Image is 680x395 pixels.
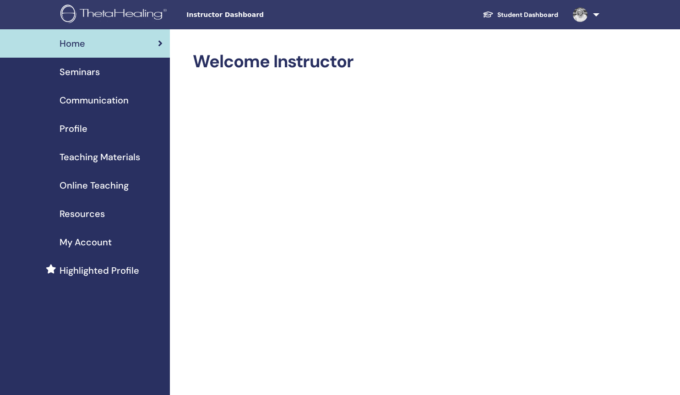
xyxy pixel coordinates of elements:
[193,51,598,72] h2: Welcome Instructor
[60,179,129,192] span: Online Teaching
[475,6,566,23] a: Student Dashboard
[60,93,129,107] span: Communication
[60,264,139,277] span: Highlighted Profile
[60,235,112,249] span: My Account
[573,7,588,22] img: default.jpg
[60,207,105,221] span: Resources
[483,11,494,18] img: graduation-cap-white.svg
[60,122,87,135] span: Profile
[60,150,140,164] span: Teaching Materials
[186,10,324,20] span: Instructor Dashboard
[60,5,170,25] img: logo.png
[60,65,100,79] span: Seminars
[60,37,85,50] span: Home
